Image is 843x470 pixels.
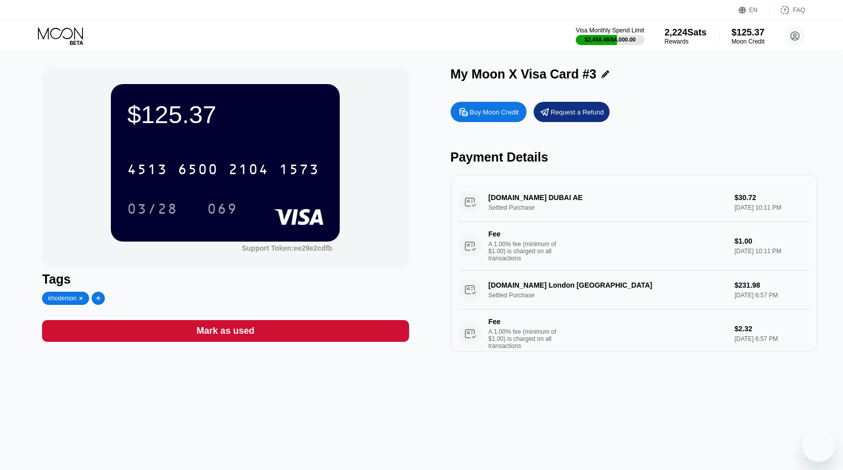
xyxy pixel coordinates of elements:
[551,108,604,116] div: Request a Refund
[451,102,527,122] div: Buy Moon Credit
[42,272,409,287] div: Tags
[735,335,809,342] div: [DATE] 6:57 PM
[451,67,597,82] div: My Moon X Visa Card #3
[489,230,559,238] div: Fee
[451,150,817,165] div: Payment Details
[576,27,644,34] div: Visa Monthly Spend Limit
[770,5,805,15] div: FAQ
[665,27,707,45] div: 2,224SatsRewards
[584,36,635,43] div: $2,458.48 / $4,000.00
[576,27,644,45] div: Visa Monthly Spend Limit$2,458.48/$4,000.00
[119,196,185,221] div: 03/28
[470,108,519,116] div: Buy Moon Credit
[735,248,809,255] div: [DATE] 10:11 PM
[196,325,254,337] div: Mark as used
[489,328,565,349] div: A 1.00% fee (minimum of $1.00) is charged on all transactions
[802,429,835,462] iframe: Button to launch messaging window
[793,7,805,14] div: FAQ
[127,163,168,179] div: 4513
[732,27,765,38] div: $125.37
[732,27,765,45] div: $125.37Moon Credit
[199,196,245,221] div: 069
[228,163,269,179] div: 2104
[665,27,707,38] div: 2,224 Sats
[489,241,565,262] div: A 1.00% fee (minimum of $1.00) is charged on all transactions
[242,244,333,252] div: Support Token: ee29e2cdfb
[207,202,237,218] div: 069
[749,7,758,14] div: EN
[42,320,409,342] div: Mark as used
[242,244,333,252] div: Support Token:ee29e2cdfb
[735,325,809,333] div: $2.32
[279,163,319,179] div: 1573
[665,38,707,45] div: Rewards
[459,222,809,270] div: FeeA 1.00% fee (minimum of $1.00) is charged on all transactions$1.00[DATE] 10:11 PM
[127,202,178,218] div: 03/28
[739,5,770,15] div: EN
[489,318,559,326] div: Fee
[534,102,610,122] div: Request a Refund
[48,295,76,302] div: khodemon
[732,38,765,45] div: Moon Credit
[459,309,809,358] div: FeeA 1.00% fee (minimum of $1.00) is charged on all transactions$2.32[DATE] 6:57 PM
[127,100,324,129] div: $125.37
[121,156,326,182] div: 4513650021041573
[735,237,809,245] div: $1.00
[178,163,218,179] div: 6500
